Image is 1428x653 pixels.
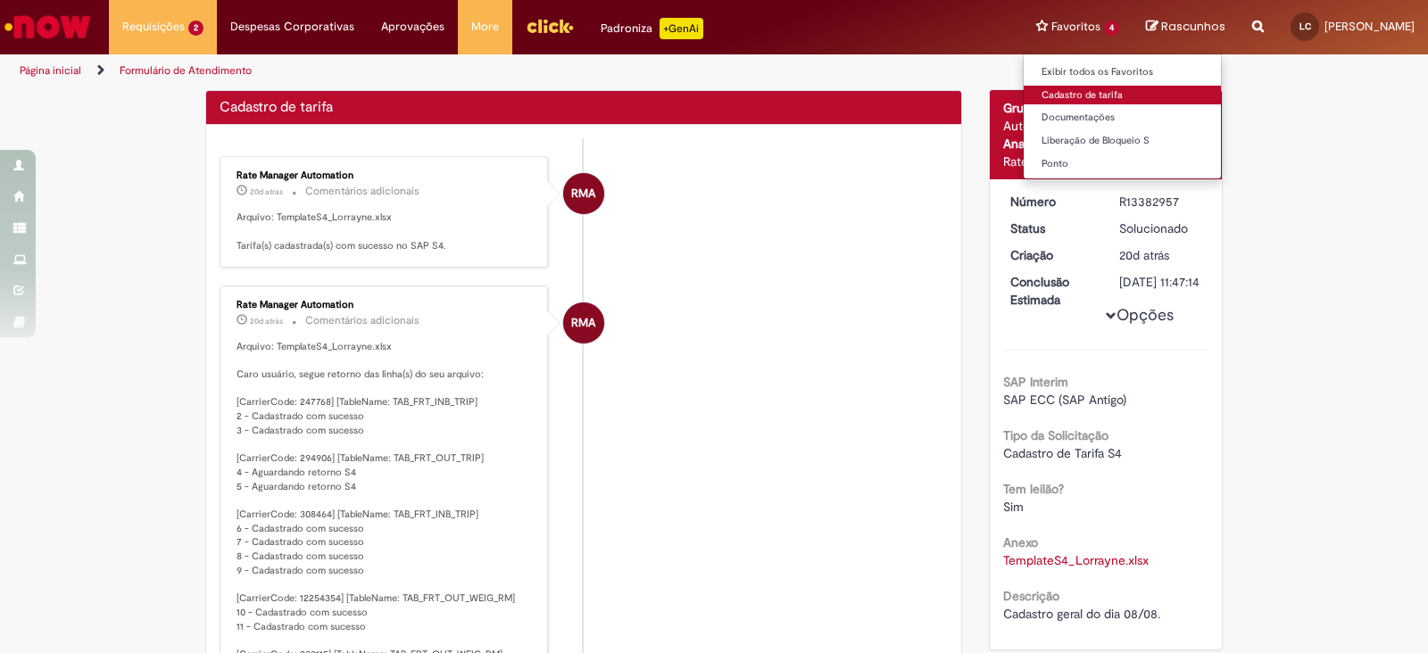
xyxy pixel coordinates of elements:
[2,9,94,45] img: ServiceNow
[120,63,252,78] a: Formulário de Atendimento
[1024,154,1221,174] a: Ponto
[250,186,283,197] span: 20d atrás
[1003,135,1209,153] div: Analista responsável:
[237,300,534,310] div: Rate Manager Automation
[1051,18,1100,36] span: Favoritos
[237,211,534,252] p: Arquivo: TemplateS4_Lorrayne.xlsx Tarifa(s) cadastrada(s) com sucesso no SAP S4.
[1003,427,1108,443] b: Tipo da Solicitação
[305,313,419,328] small: Comentários adicionais
[1119,246,1202,264] div: 08/08/2025 14:47:08
[1024,86,1221,105] a: Cadastro de tarifa
[1119,273,1202,291] div: [DATE] 11:47:14
[660,18,703,39] p: +GenAi
[250,316,283,326] span: 20d atrás
[220,100,333,116] h2: Cadastro de tarifa Histórico de tíquete
[1146,19,1225,36] a: Rascunhos
[1161,18,1225,35] span: Rascunhos
[237,170,534,181] div: Rate Manager Automation
[1003,392,1126,408] span: SAP ECC (SAP Antigo)
[1003,499,1024,515] span: Sim
[1299,21,1311,32] span: LC
[1003,534,1038,550] b: Anexo
[1003,99,1209,117] div: Grupo de Atribuição:
[1119,219,1202,237] div: Solucionado
[188,21,203,36] span: 2
[1003,445,1122,461] span: Cadastro de Tarifa S4
[1003,606,1160,622] span: Cadastro geral do dia 08/08.
[997,219,1107,237] dt: Status
[250,316,283,326] time: 08/08/2025 14:52:26
[1003,588,1059,604] b: Descrição
[563,302,604,343] div: Rate Manager Automation
[305,184,419,199] small: Comentários adicionais
[1003,481,1064,497] b: Tem leilão?
[1023,54,1222,179] ul: Favoritos
[997,193,1107,211] dt: Número
[230,18,354,36] span: Despesas Corporativas
[997,246,1107,264] dt: Criação
[1119,247,1169,263] time: 08/08/2025 14:47:08
[250,186,283,197] time: 08/08/2025 14:55:57
[1024,62,1221,82] a: Exibir todos os Favoritos
[997,273,1107,309] dt: Conclusão Estimada
[571,302,595,344] span: RMA
[571,172,595,215] span: RMA
[1024,108,1221,128] a: Documentações
[1003,374,1068,390] b: SAP Interim
[471,18,499,36] span: More
[1003,153,1209,170] div: Rate Manager Automation
[601,18,703,39] div: Padroniza
[20,63,81,78] a: Página inicial
[13,54,939,87] ul: Trilhas de página
[1104,21,1119,36] span: 4
[122,18,185,36] span: Requisições
[563,173,604,214] div: Rate Manager Automation
[381,18,444,36] span: Aprovações
[1119,247,1169,263] span: 20d atrás
[1003,552,1149,568] a: Download de TemplateS4_Lorrayne.xlsx
[1003,117,1209,135] div: Automação Rate Manager
[526,12,574,39] img: click_logo_yellow_360x200.png
[1119,193,1202,211] div: R13382957
[1324,19,1415,34] span: [PERSON_NAME]
[1024,131,1221,151] a: Liberação de Bloqueio S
